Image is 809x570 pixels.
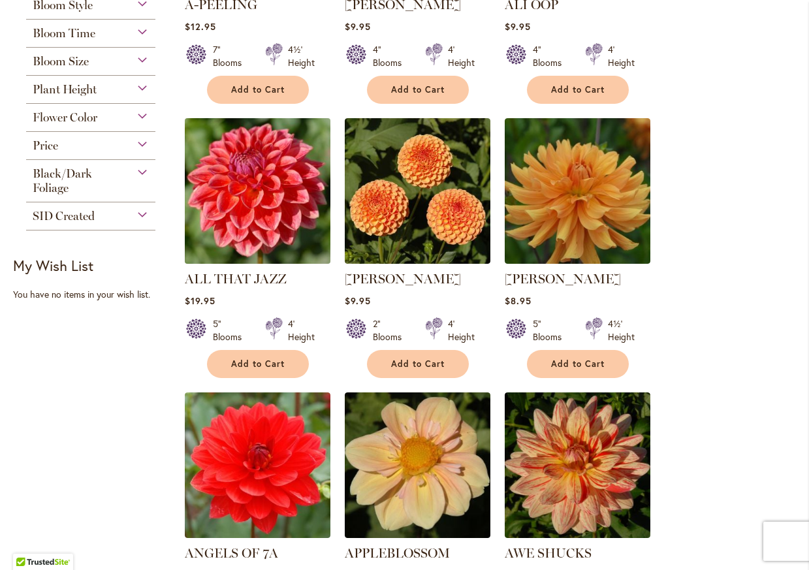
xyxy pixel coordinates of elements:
strong: My Wish List [13,256,93,275]
span: Add to Cart [391,84,445,95]
img: ALL THAT JAZZ [181,114,334,267]
a: ANGELS OF 7A [185,545,278,561]
img: AWE SHUCKS [505,392,650,538]
div: 5" Blooms [533,317,569,343]
img: ANDREW CHARLES [505,118,650,264]
span: Plant Height [33,82,97,97]
button: Add to Cart [367,350,469,378]
span: Price [33,138,58,153]
a: ANDREW CHARLES [505,254,650,266]
button: Add to Cart [207,350,309,378]
button: Add to Cart [207,76,309,104]
div: 4' Height [608,43,635,69]
img: APPLEBLOSSOM [345,392,490,538]
img: ANGELS OF 7A [185,392,330,538]
span: Add to Cart [551,84,605,95]
a: APPLEBLOSSOM [345,545,450,561]
div: 7" Blooms [213,43,249,69]
div: You have no items in your wish list. [13,288,176,301]
a: APPLEBLOSSOM [345,528,490,541]
button: Add to Cart [527,76,629,104]
span: Flower Color [33,110,97,125]
div: 4' Height [288,317,315,343]
a: ANGELS OF 7A [185,528,330,541]
span: Bloom Size [33,54,89,69]
button: Add to Cart [527,350,629,378]
a: AWE SHUCKS [505,528,650,541]
div: 2" Blooms [373,317,409,343]
div: 4" Blooms [533,43,569,69]
span: $9.95 [345,294,371,307]
iframe: Launch Accessibility Center [10,524,46,560]
a: ALL THAT JAZZ [185,271,287,287]
div: 4' Height [448,317,475,343]
a: AMBER QUEEN [345,254,490,266]
span: Black/Dark Foliage [33,166,92,195]
span: $9.95 [345,20,371,33]
a: AWE SHUCKS [505,545,592,561]
span: Add to Cart [551,358,605,370]
a: [PERSON_NAME] [345,271,461,287]
span: $19.95 [185,294,215,307]
a: [PERSON_NAME] [505,271,621,287]
span: Bloom Time [33,26,95,40]
span: Add to Cart [231,358,285,370]
span: Add to Cart [231,84,285,95]
div: 5" Blooms [213,317,249,343]
button: Add to Cart [367,76,469,104]
div: 4½' Height [608,317,635,343]
span: Add to Cart [391,358,445,370]
div: 4" Blooms [373,43,409,69]
span: SID Created [33,209,95,223]
a: ALL THAT JAZZ [185,254,330,266]
span: $12.95 [185,20,216,33]
div: 4' Height [448,43,475,69]
span: $8.95 [505,294,531,307]
span: $9.95 [505,20,531,33]
img: AMBER QUEEN [345,118,490,264]
div: 4½' Height [288,43,315,69]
